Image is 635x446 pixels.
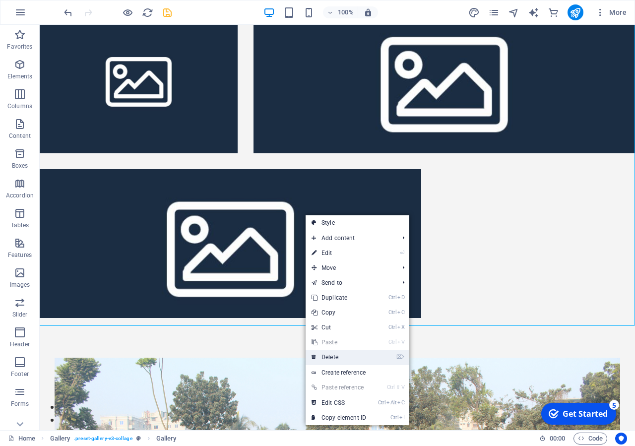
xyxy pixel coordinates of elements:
[7,43,32,51] p: Favorites
[122,6,133,18] button: Click here to leave preview mode and continue editing
[306,290,372,305] a: CtrlDDuplicate
[397,309,404,316] i: C
[396,354,404,360] i: ⌦
[5,4,80,26] div: Get Started 5 items remaining, 0% complete
[156,433,177,445] span: Click to select. Double-click to edit
[338,6,354,18] h6: 100%
[615,433,627,445] button: Usercentrics
[306,350,372,365] a: ⌦Delete
[548,6,560,18] button: commerce
[73,1,83,11] div: 5
[591,4,631,20] button: More
[570,7,581,18] i: Publish
[595,7,627,17] span: More
[11,370,29,378] p: Footer
[306,335,372,350] a: CtrlVPaste
[11,221,29,229] p: Tables
[306,305,372,320] a: CtrlCCopy
[397,294,404,301] i: D
[8,251,32,259] p: Features
[397,324,404,330] i: X
[50,433,177,445] nav: breadcrumb
[62,6,74,18] button: undo
[557,435,558,442] span: :
[397,339,404,345] i: V
[161,6,173,18] button: save
[388,294,396,301] i: Ctrl
[9,132,31,140] p: Content
[306,320,372,335] a: CtrlXCut
[396,384,400,390] i: ⇧
[539,433,566,445] h6: Session time
[306,260,394,275] span: Move
[568,4,583,20] button: publish
[141,6,153,18] button: reload
[306,380,372,395] a: Ctrl⇧VPaste reference
[306,410,372,425] a: CtrlICopy element ID
[6,191,34,199] p: Accordion
[397,399,404,406] i: C
[7,102,32,110] p: Columns
[386,399,396,406] i: Alt
[162,7,173,18] i: Save (Ctrl+S)
[528,6,540,18] button: text_generator
[401,384,404,390] i: V
[548,7,559,18] i: Commerce
[10,281,30,289] p: Images
[468,7,480,18] i: Design (Ctrl+Alt+Y)
[388,339,396,345] i: Ctrl
[323,6,358,18] button: 100%
[388,309,396,316] i: Ctrl
[573,433,607,445] button: Code
[10,340,30,348] p: Header
[390,414,398,421] i: Ctrl
[8,433,35,445] a: Click to cancel selection. Double-click to open Pages
[27,9,72,20] div: Get Started
[306,246,372,260] a: ⏎Edit
[488,6,500,18] button: pages
[74,433,132,445] span: . preset-gallery-v3-collage
[528,7,539,18] i: AI Writer
[12,162,28,170] p: Boxes
[12,311,28,319] p: Slider
[306,395,372,410] a: CtrlAltCEdit CSS
[468,6,480,18] button: design
[508,7,519,18] i: Navigator
[306,231,394,246] span: Add content
[388,324,396,330] i: Ctrl
[50,433,70,445] span: Click to select. Double-click to edit
[399,414,404,421] i: I
[306,365,409,380] a: Create reference
[7,72,33,80] p: Elements
[378,399,386,406] i: Ctrl
[364,8,373,17] i: On resize automatically adjust zoom level to fit chosen device.
[550,433,565,445] span: 00 00
[400,250,404,256] i: ⏎
[578,433,603,445] span: Code
[508,6,520,18] button: navigator
[306,215,409,230] a: Style
[136,436,141,441] i: This element is a customizable preset
[63,7,74,18] i: Undo: Delete elements (Ctrl+Z)
[488,7,500,18] i: Pages (Ctrl+Alt+S)
[11,400,29,408] p: Forms
[387,384,395,390] i: Ctrl
[306,275,394,290] a: Send to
